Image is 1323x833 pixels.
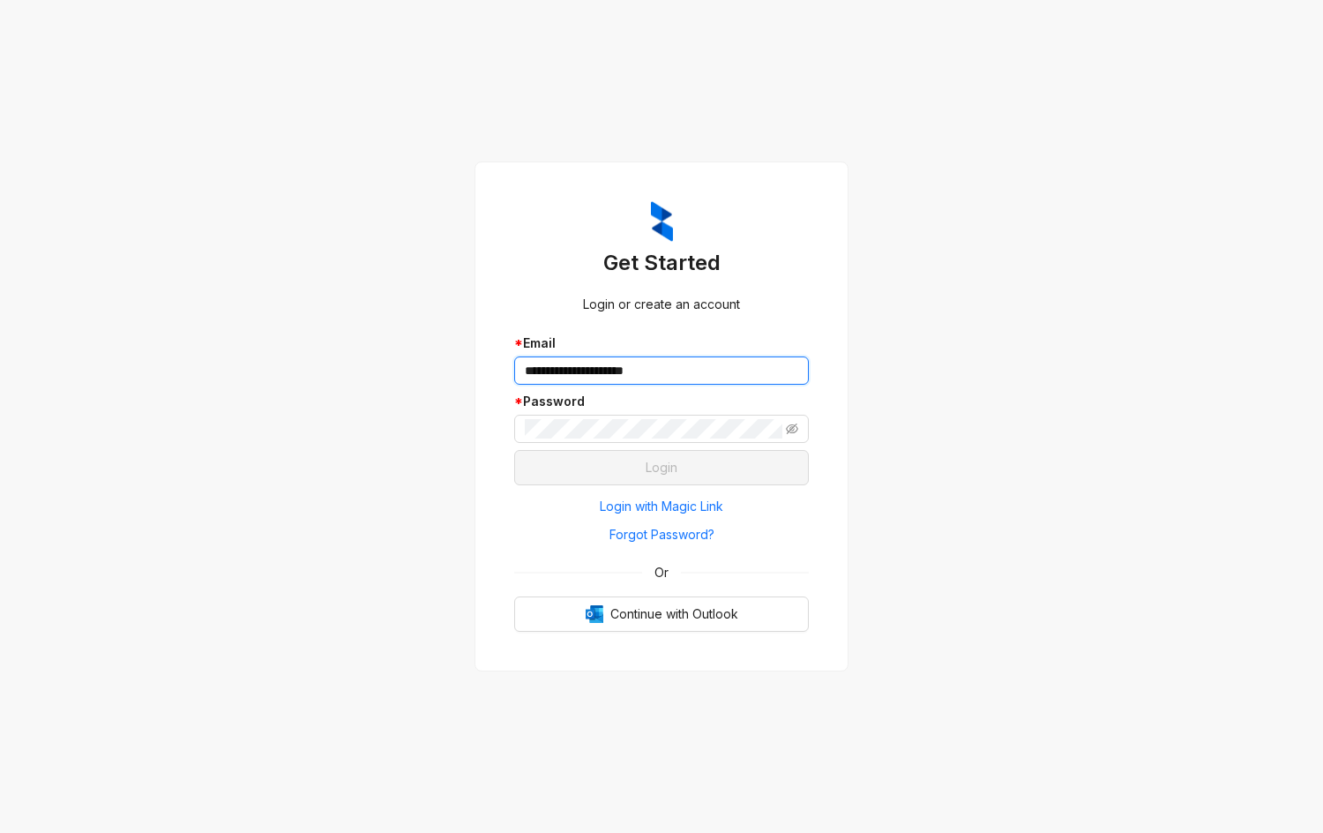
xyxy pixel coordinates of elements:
img: Outlook [586,605,603,623]
span: Forgot Password? [609,525,714,544]
span: Continue with Outlook [610,604,738,624]
div: Password [514,392,809,411]
button: Login [514,450,809,485]
img: ZumaIcon [651,201,673,242]
button: Login with Magic Link [514,492,809,521]
span: eye-invisible [786,423,798,435]
h3: Get Started [514,249,809,277]
div: Login or create an account [514,295,809,314]
span: Login with Magic Link [600,497,723,516]
span: Or [642,563,681,582]
button: OutlookContinue with Outlook [514,597,809,632]
button: Forgot Password? [514,521,809,549]
div: Email [514,334,809,353]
